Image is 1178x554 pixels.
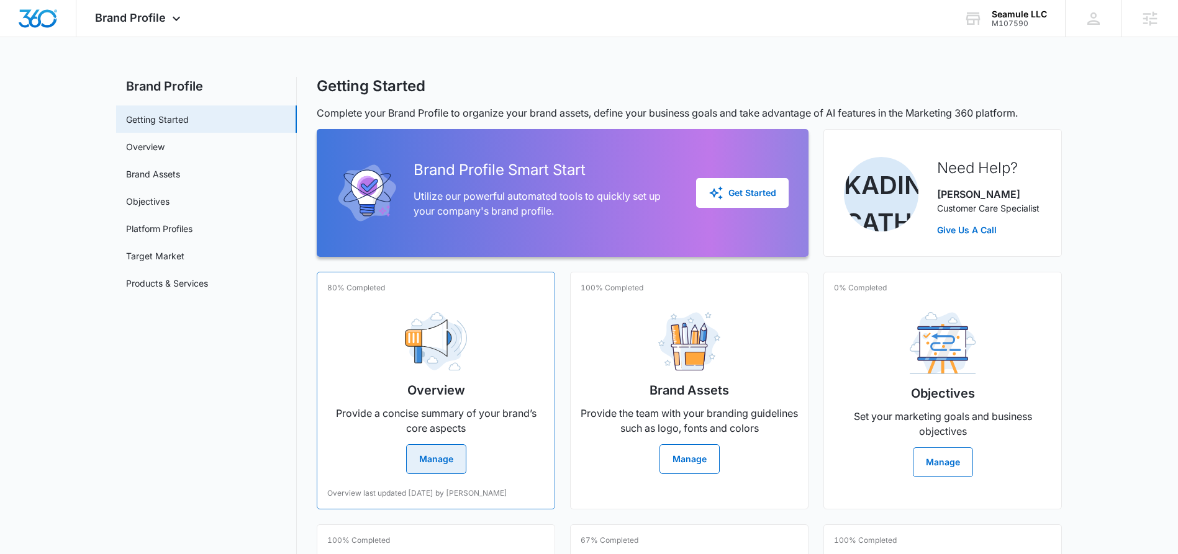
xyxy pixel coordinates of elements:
p: Set your marketing goals and business objectives [834,409,1051,439]
h2: Brand Profile Smart Start [414,159,676,181]
div: account id [992,19,1047,28]
a: 0% CompletedObjectivesSet your marketing goals and business objectivesManage [823,272,1062,509]
a: Brand Assets [126,168,180,181]
p: 80% Completed [327,282,385,293]
a: Platform Profiles [126,222,193,235]
a: Target Market [126,249,184,262]
a: Overview [126,140,165,153]
h1: Getting Started [317,77,425,96]
button: Manage [913,447,973,477]
img: Kadin Cathey [844,157,918,231]
p: Utilize our powerful automated tools to quickly set up your company's brand profile. [414,189,676,218]
p: Customer Care Specialist [937,202,1040,215]
p: [PERSON_NAME] [937,187,1040,202]
p: 67% Completed [581,535,638,546]
h2: Need Help? [937,157,1040,179]
p: Provide the team with your branding guidelines such as logo, fonts and colors [581,406,798,436]
a: Objectives [126,195,170,208]
div: account name [992,9,1047,19]
p: 100% Completed [327,535,390,546]
a: Products & Services [126,277,208,290]
a: Getting Started [126,113,189,126]
h2: Objectives [911,384,975,403]
h2: Brand Profile [116,77,297,96]
span: Brand Profile [95,11,166,24]
p: Complete your Brand Profile to organize your brand assets, define your business goals and take ad... [317,105,1062,120]
button: Get Started [696,178,789,208]
a: 100% CompletedBrand AssetsProvide the team with your branding guidelines such as logo, fonts and ... [570,272,809,509]
a: Give Us A Call [937,223,1040,236]
a: 80% CompletedOverviewProvide a concise summary of your brand’s core aspectsManageOverview last up... [317,272,555,509]
p: 100% Completed [581,282,643,293]
div: Get Started [709,185,776,200]
button: Manage [406,444,466,474]
p: Overview last updated [DATE] by [PERSON_NAME] [327,488,507,499]
p: 0% Completed [834,282,887,293]
p: Provide a concise summary of your brand’s core aspects [327,406,545,436]
h2: Brand Assets [650,381,729,400]
p: 100% Completed [834,535,897,546]
button: Manage [659,444,720,474]
h2: Overview [407,381,465,400]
